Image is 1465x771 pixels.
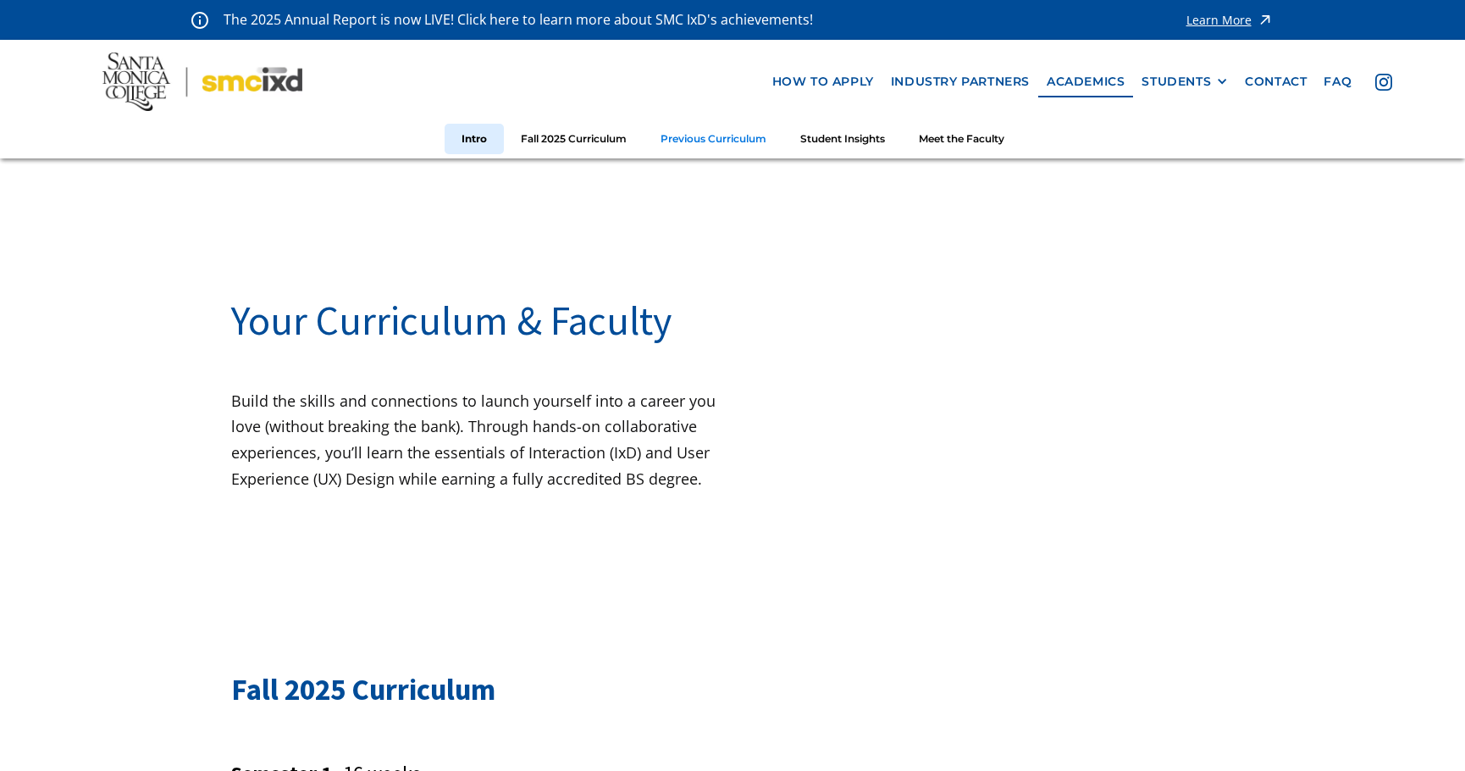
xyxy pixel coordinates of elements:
div: Learn More [1186,14,1252,26]
p: The 2025 Annual Report is now LIVE! Click here to learn more about SMC IxD's achievements! [224,8,815,31]
a: Fall 2025 Curriculum [504,124,644,155]
div: STUDENTS [1142,75,1228,89]
p: Build the skills and connections to launch yourself into a career you love (without breaking the ... [231,388,733,491]
a: Previous Curriculum [644,124,783,155]
a: Academics [1038,66,1133,97]
a: Intro [445,124,504,155]
img: Santa Monica College - SMC IxD logo [102,53,302,111]
a: Learn More [1186,8,1274,31]
a: Student Insights [783,124,902,155]
a: Meet the Faculty [902,124,1021,155]
span: Your Curriculum & Faculty [231,295,672,346]
a: contact [1236,66,1315,97]
a: industry partners [882,66,1038,97]
h2: Fall 2025 Curriculum [231,669,1235,711]
img: icon - arrow - alert [1257,8,1274,31]
div: STUDENTS [1142,75,1211,89]
a: faq [1315,66,1360,97]
img: icon - instagram [1375,74,1392,91]
img: icon - information - alert [191,11,208,29]
a: how to apply [764,66,882,97]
